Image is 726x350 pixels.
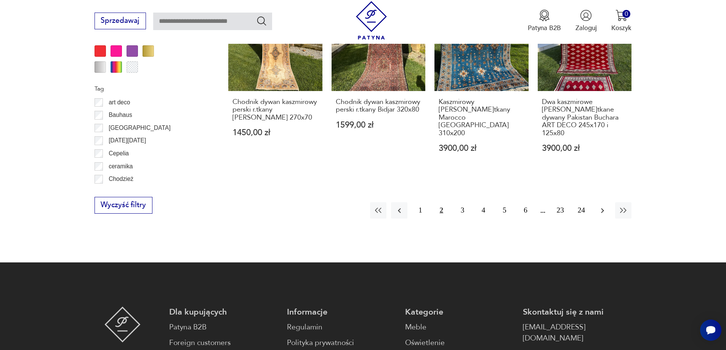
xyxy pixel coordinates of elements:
div: 0 [622,10,630,18]
p: 1599,00 zł [336,121,421,129]
button: 5 [496,202,513,219]
button: 23 [552,202,569,219]
button: 6 [517,202,534,219]
img: Patyna - sklep z meblami i dekoracjami vintage [104,307,141,342]
p: 3900,00 zł [542,144,628,152]
button: Wyczyść filtry [95,197,152,214]
p: art deco [109,97,130,107]
button: Patyna B2B [528,10,561,32]
button: 3 [454,202,471,219]
button: Sprzedawaj [95,13,146,29]
button: Szukaj [256,15,267,26]
p: 1450,00 zł [232,129,318,137]
p: Informacje [287,307,396,318]
button: 24 [573,202,590,219]
p: 3900,00 zł [439,144,524,152]
p: Patyna B2B [528,24,561,32]
a: Polityka prywatności [287,337,396,348]
p: ceramika [109,161,133,171]
h3: Dwa kaszmirowe [PERSON_NAME]tkane dywany Pakistan Buchara ART DECO 245x170 i 125x80 [542,98,628,137]
p: Kategorie [405,307,514,318]
p: Chodzież [109,174,133,184]
button: 4 [475,202,492,219]
a: Sprzedawaj [95,18,146,24]
h3: Kaszmirowy [PERSON_NAME]tkany Marocco [GEOGRAPHIC_DATA] 310x200 [439,98,524,137]
a: Oświetlenie [405,337,514,348]
button: Zaloguj [575,10,597,32]
a: Ikona medaluPatyna B2B [528,10,561,32]
a: Regulamin [287,322,396,333]
p: Skontaktuj się z nami [523,307,631,318]
a: Patyna B2B [169,322,278,333]
a: Foreign customers [169,337,278,348]
img: Ikonka użytkownika [580,10,592,21]
img: Ikona medalu [538,10,550,21]
a: Meble [405,322,514,333]
h3: Chodnik dywan kaszmirowy perski r.tkany [PERSON_NAME] 270x70 [232,98,318,121]
iframe: Smartsupp widget button [700,320,721,341]
button: 0Koszyk [611,10,631,32]
p: Ćmielów [109,187,131,197]
img: Ikona koszyka [615,10,627,21]
p: [GEOGRAPHIC_DATA] [109,123,170,133]
a: [EMAIL_ADDRESS][DOMAIN_NAME] [523,322,631,344]
p: Zaloguj [575,24,597,32]
p: Dla kupujących [169,307,278,318]
button: 1 [412,202,428,219]
p: Cepelia [109,149,129,158]
p: Tag [95,84,207,94]
p: Bauhaus [109,110,132,120]
img: Patyna - sklep z meblami i dekoracjami vintage [352,1,391,40]
p: [DATE][DATE] [109,136,146,145]
p: Koszyk [611,24,631,32]
button: 2 [433,202,450,219]
h3: Chodnik dywan kaszmirowy perski r.tkany Bidjar 320x80 [336,98,421,114]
